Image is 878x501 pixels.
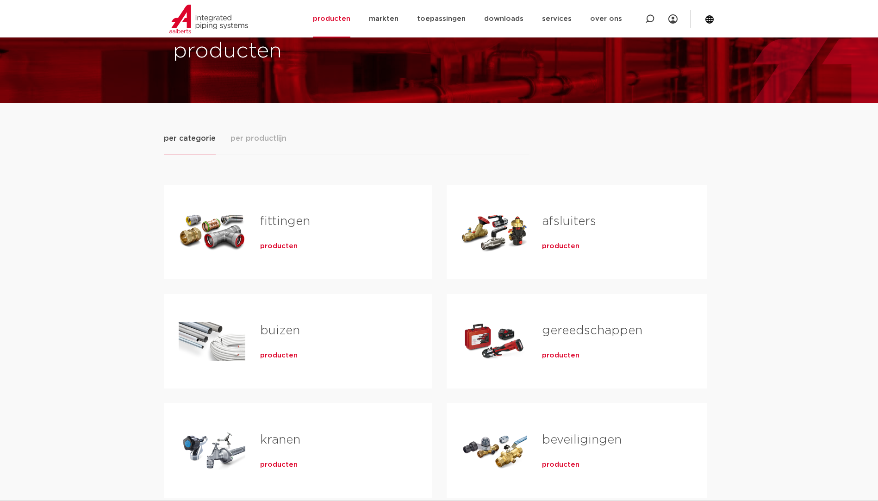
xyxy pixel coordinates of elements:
[260,242,298,251] a: producten
[260,460,298,470] a: producten
[542,325,642,337] a: gereedschappen
[542,434,622,446] a: beveiligingen
[260,351,298,360] a: producten
[542,242,579,251] a: producten
[542,351,579,360] a: producten
[260,325,300,337] a: buizen
[260,434,300,446] a: kranen
[230,133,286,144] span: per productlijn
[542,215,596,227] a: afsluiters
[173,37,435,66] h1: producten
[542,460,579,470] a: producten
[164,133,216,144] span: per categorie
[260,215,310,227] a: fittingen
